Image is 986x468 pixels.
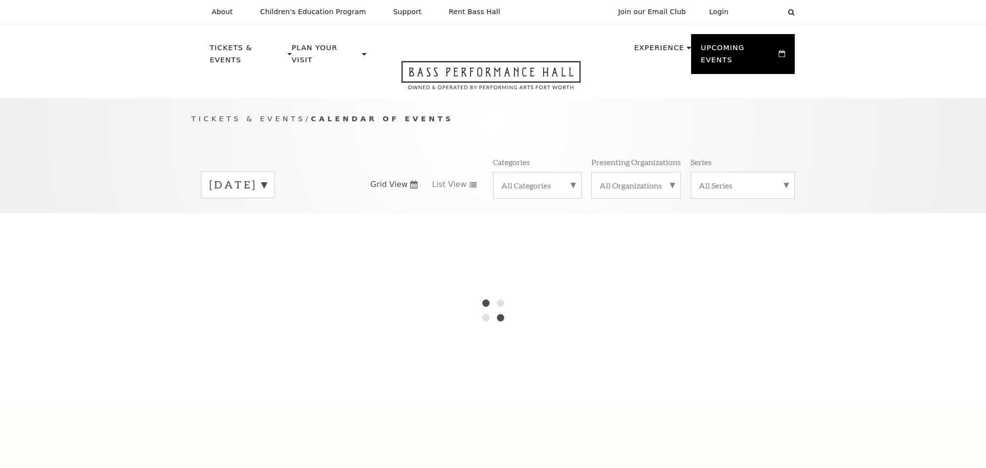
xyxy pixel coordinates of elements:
label: All Organizations [600,180,673,190]
p: Support [393,8,421,16]
p: / [191,113,795,125]
select: Select: [744,7,779,17]
p: Series [691,157,712,167]
label: [DATE] [209,177,267,192]
label: All Categories [501,180,573,190]
span: Calendar of Events [311,114,454,123]
p: Children's Education Program [260,8,366,16]
p: Categories [493,157,530,167]
span: Tickets & Events [191,114,306,123]
span: List View [432,179,467,190]
p: Presenting Organizations [591,157,681,167]
p: Tickets & Events [210,42,285,72]
p: Plan Your Visit [292,42,360,72]
p: Upcoming Events [701,42,776,72]
label: All Series [699,180,786,190]
p: Rent Bass Hall [449,8,500,16]
span: Grid View [370,179,408,190]
p: About [212,8,233,16]
p: Experience [634,42,684,59]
